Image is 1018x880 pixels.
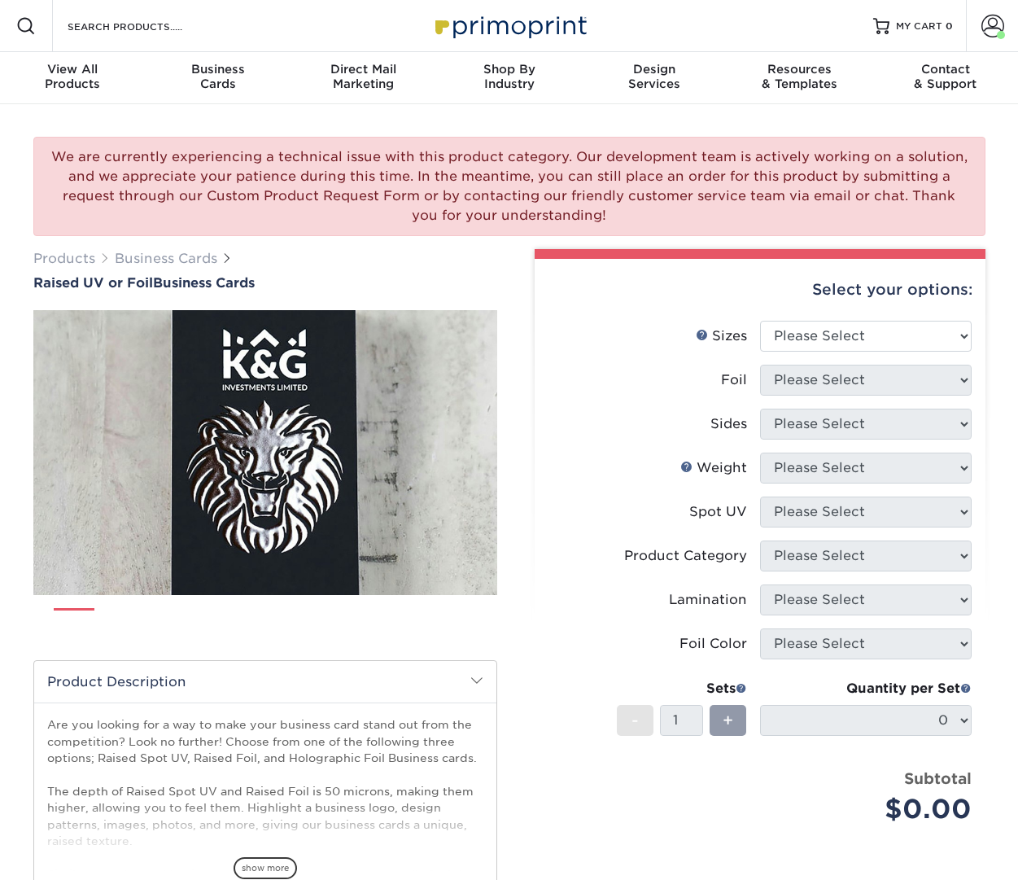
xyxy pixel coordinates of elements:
div: $0.00 [772,790,972,829]
a: Shop ByIndustry [436,52,582,104]
strong: Subtotal [904,769,972,787]
img: Primoprint [428,8,591,43]
span: 0 [946,20,953,32]
div: Select your options: [548,259,972,321]
div: Quantity per Set [760,679,972,698]
div: We are currently experiencing a technical issue with this product category. Our development team ... [33,137,985,236]
span: + [723,708,733,733]
span: show more [234,857,297,879]
img: Business Cards 01 [54,602,94,643]
a: Products [33,251,95,266]
a: BusinessCards [146,52,291,104]
a: Contact& Support [872,52,1018,104]
span: Contact [872,62,1018,77]
span: MY CART [896,20,942,33]
div: & Support [872,62,1018,91]
span: Business [146,62,291,77]
input: SEARCH PRODUCTS..... [66,16,225,36]
a: Raised UV or FoilBusiness Cards [33,275,497,291]
img: Business Cards 04 [217,602,258,642]
span: - [631,708,639,733]
div: Marketing [291,62,436,91]
span: Shop By [436,62,582,77]
div: Foil Color [679,634,747,654]
div: Industry [436,62,582,91]
div: Cards [146,62,291,91]
img: Business Cards 02 [108,602,149,642]
img: Business Cards 08 [435,602,476,642]
a: Direct MailMarketing [291,52,436,104]
a: DesignServices [582,52,727,104]
a: Business Cards [115,251,217,266]
div: Foil [721,370,747,390]
span: Resources [727,62,873,77]
div: Sides [710,414,747,434]
span: Raised UV or Foil [33,275,153,291]
div: Services [582,62,727,91]
div: Spot UV [689,502,747,522]
img: Business Cards 05 [272,602,312,642]
img: Raised UV or Foil 01 [33,221,497,685]
h1: Business Cards [33,275,497,291]
h2: Product Description [34,661,496,703]
img: Business Cards 03 [163,602,203,642]
div: Sizes [696,326,747,346]
img: Business Cards 07 [381,602,422,642]
div: & Templates [727,62,873,91]
div: Weight [680,458,747,478]
div: Sets [617,679,747,698]
span: Direct Mail [291,62,436,77]
span: Design [582,62,727,77]
a: Resources& Templates [727,52,873,104]
img: Business Cards 06 [326,602,367,642]
div: Product Category [624,546,747,566]
div: Lamination [669,590,747,610]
